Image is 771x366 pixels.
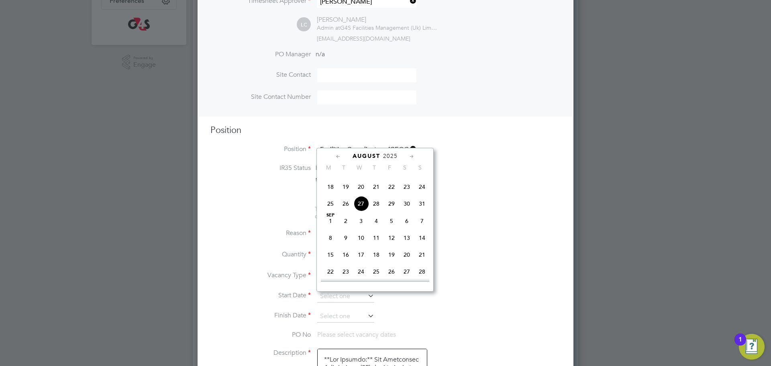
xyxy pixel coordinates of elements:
span: 1 [323,213,338,229]
span: 20 [353,179,369,194]
span: 23 [338,264,353,279]
span: Sep [323,213,338,217]
div: [PERSON_NAME] [317,16,437,24]
span: Inside IR35 [316,164,347,172]
span: 28 [414,264,430,279]
span: 27 [399,264,414,279]
span: 30 [399,196,414,211]
span: 23 [399,179,414,194]
span: 16 [338,247,353,262]
span: 18 [323,179,338,194]
span: 3 [353,213,369,229]
label: Position [210,145,311,153]
span: 2 [338,213,353,229]
span: 11 [369,230,384,245]
label: Reason [210,229,311,237]
h3: Position [210,125,561,136]
span: 27 [353,196,369,211]
span: 13 [399,230,414,245]
span: 22 [323,264,338,279]
span: F [382,164,397,171]
div: 1 [738,339,742,350]
label: PO Manager [210,50,311,59]
span: 17 [353,247,369,262]
span: 18 [369,247,384,262]
label: Finish Date [210,311,311,320]
span: Please select vacancy dates [317,331,396,339]
label: PO No [210,331,311,339]
span: 21 [369,179,384,194]
span: 24 [414,179,430,194]
label: Start Date [210,291,311,300]
strong: Status Determination Statement [316,177,389,182]
span: 19 [384,247,399,262]
label: Site Contact Number [210,93,311,101]
label: Site Contact [210,71,311,79]
label: Description [210,349,311,357]
span: 21 [414,247,430,262]
span: 22 [384,179,399,194]
span: n/a [316,50,325,58]
label: IR35 Status [210,164,311,172]
span: [EMAIL_ADDRESS][DOMAIN_NAME] [317,35,410,42]
span: T [336,164,351,171]
span: 26 [384,264,399,279]
span: 9 [338,230,353,245]
span: 28 [369,196,384,211]
span: Admin at [317,24,340,31]
span: 25 [323,196,338,211]
input: Search for... [317,144,416,156]
span: 26 [338,196,353,211]
span: 2025 [383,153,398,159]
span: 29 [384,196,399,211]
input: Select one [317,311,374,323]
button: Open Resource Center, 1 new notification [739,334,765,360]
span: T [367,164,382,171]
span: 7 [414,213,430,229]
span: 10 [353,230,369,245]
span: 8 [323,230,338,245]
span: LC [297,18,311,32]
span: S [397,164,412,171]
span: 19 [338,179,353,194]
span: 12 [384,230,399,245]
span: The status determination for this position can be updated after creating the vacancy [315,205,423,220]
span: August [353,153,380,159]
label: Vacancy Type [210,271,311,280]
span: 20 [399,247,414,262]
span: W [351,164,367,171]
span: 15 [323,247,338,262]
label: Quantity [210,250,311,259]
span: 6 [399,213,414,229]
span: 5 [384,213,399,229]
span: 31 [414,196,430,211]
span: S [412,164,428,171]
input: Select one [317,290,374,303]
span: M [321,164,336,171]
span: 24 [353,264,369,279]
div: G4S Facilities Management (Uk) Limited [317,24,437,31]
span: 25 [369,264,384,279]
span: 14 [414,230,430,245]
span: 4 [369,213,384,229]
